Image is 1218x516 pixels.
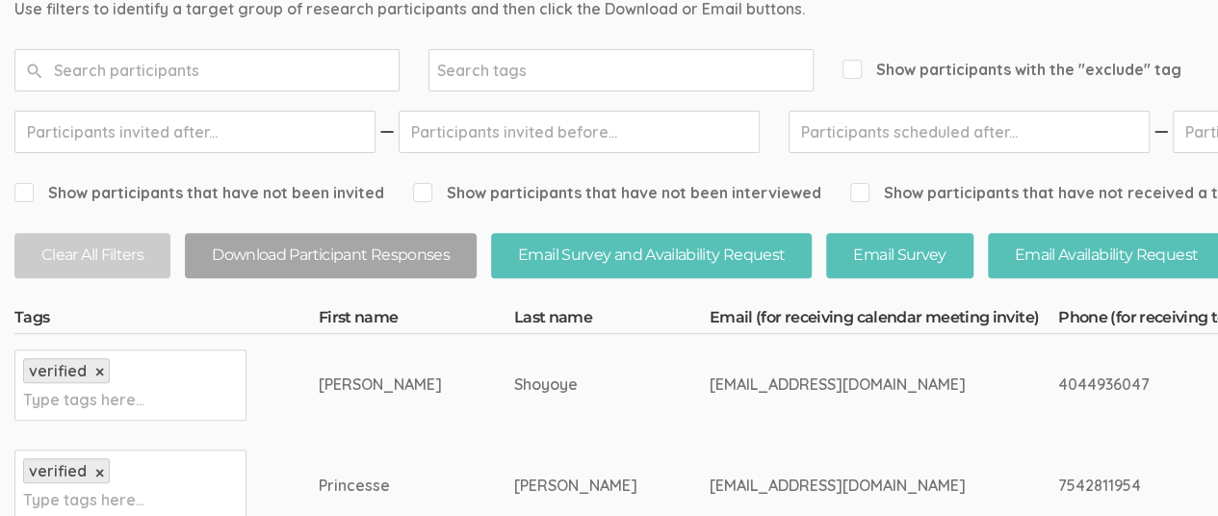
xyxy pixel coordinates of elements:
img: dash.svg [377,111,397,153]
th: Tags [14,307,319,334]
button: Email Survey [826,233,972,278]
input: Type tags here... [23,387,143,412]
div: [EMAIL_ADDRESS][DOMAIN_NAME] [710,475,986,497]
iframe: Chat Widget [1122,424,1218,516]
input: Search participants [14,49,400,91]
div: [EMAIL_ADDRESS][DOMAIN_NAME] [710,374,986,396]
div: [PERSON_NAME] [319,374,442,396]
div: Shoyoye [514,374,637,396]
th: Email (for receiving calendar meeting invite) [710,307,1058,334]
button: Email Survey and Availability Request [491,233,812,278]
div: [PERSON_NAME] [514,475,637,497]
span: Show participants that have not been invited [14,182,384,204]
input: Participants scheduled after... [789,111,1150,153]
a: × [95,465,104,481]
input: Participants invited before... [399,111,760,153]
div: Princesse [319,475,442,497]
input: Type tags here... [23,487,143,512]
span: Show participants with the "exclude" tag [842,59,1181,81]
img: dash.svg [1152,111,1171,153]
span: Show participants that have not been interviewed [413,182,821,204]
a: × [95,364,104,380]
button: Download Participant Responses [185,233,477,278]
button: Clear All Filters [14,233,170,278]
th: First name [319,307,514,334]
span: verified [29,361,87,380]
th: Last name [514,307,710,334]
span: verified [29,461,87,480]
input: Participants invited after... [14,111,376,153]
input: Search tags [437,58,557,83]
